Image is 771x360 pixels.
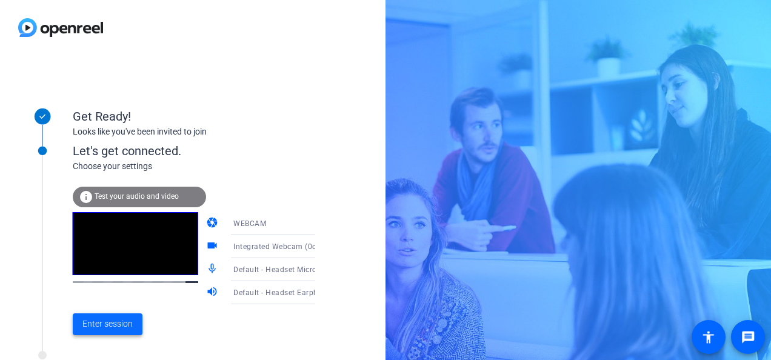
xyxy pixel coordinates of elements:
div: Get Ready! [73,107,315,125]
button: Enter session [73,313,142,335]
mat-icon: camera [206,216,221,231]
mat-icon: volume_up [206,285,221,300]
mat-icon: videocam [206,239,221,254]
div: Choose your settings [73,160,340,173]
span: WEBCAM [233,219,266,228]
span: Enter session [82,318,133,330]
span: Default - Headset Earphone (Jabra EVOLVE 20 MS) [233,287,414,297]
mat-icon: info [79,190,93,204]
span: Test your audio and video [95,192,179,201]
span: Integrated Webcam (0c45:6733) [233,241,349,251]
mat-icon: accessibility [701,330,716,344]
mat-icon: mic_none [206,262,221,277]
mat-icon: message [741,330,755,344]
div: Looks like you've been invited to join [73,125,315,138]
div: Let's get connected. [73,142,340,160]
span: Default - Headset Microphone (Jabra EVOLVE 20 MS) [233,264,422,274]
